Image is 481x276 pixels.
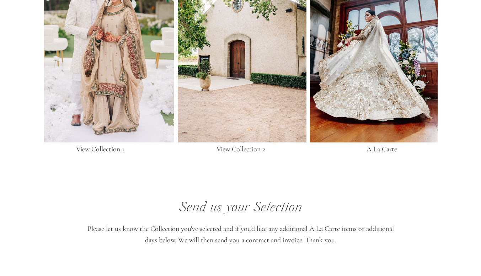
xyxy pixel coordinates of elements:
h3: View Collection 1 [57,146,143,156]
h1: Send us your Selection [164,201,317,215]
h3: A La Carte [350,146,414,156]
h3: Please let us know the Collection you've selected and if you'd like any additional A La Carte ite... [86,223,396,248]
a: View Collection 2 [201,146,281,156]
